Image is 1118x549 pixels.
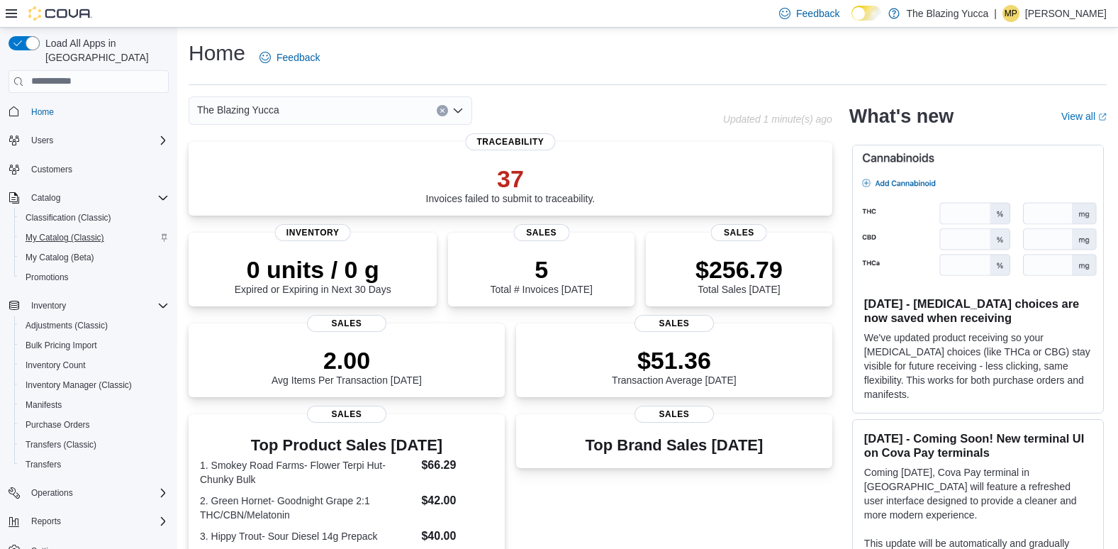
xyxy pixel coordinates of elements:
[20,396,67,414] a: Manifests
[3,188,174,208] button: Catalog
[635,315,714,332] span: Sales
[26,419,90,431] span: Purchase Orders
[31,516,61,527] span: Reports
[26,459,61,470] span: Transfers
[20,436,169,453] span: Transfers (Classic)
[14,455,174,475] button: Transfers
[235,255,391,295] div: Expired or Expiring in Next 30 Days
[26,132,59,149] button: Users
[20,416,169,433] span: Purchase Orders
[20,229,169,246] span: My Catalog (Classic)
[254,43,325,72] a: Feedback
[31,192,60,204] span: Catalog
[490,255,592,295] div: Total # Invoices [DATE]
[465,133,555,150] span: Traceability
[426,165,596,193] p: 37
[20,269,74,286] a: Promotions
[452,105,464,116] button: Open list of options
[235,255,391,284] p: 0 units / 0 g
[421,492,493,509] dd: $42.00
[20,377,138,394] a: Inventory Manager (Classic)
[864,431,1092,460] h3: [DATE] - Coming Soon! New terminal UI on Cova Pay terminals
[437,105,448,116] button: Clear input
[26,103,169,121] span: Home
[307,406,386,423] span: Sales
[426,165,596,204] div: Invoices failed to submit to traceability.
[14,228,174,248] button: My Catalog (Classic)
[31,135,53,146] span: Users
[26,360,86,371] span: Inventory Count
[849,105,954,128] h2: What's new
[994,5,997,22] p: |
[20,436,102,453] a: Transfers (Classic)
[907,5,989,22] p: The Blazing Yucca
[864,331,1092,401] p: We've updated product receiving so your [MEDICAL_DATA] choices (like THCa or CBG) stay visible fo...
[26,340,97,351] span: Bulk Pricing Import
[31,487,73,499] span: Operations
[272,346,422,375] p: 2.00
[695,255,783,295] div: Total Sales [DATE]
[200,437,493,454] h3: Top Product Sales [DATE]
[26,189,66,206] button: Catalog
[20,317,113,334] a: Adjustments (Classic)
[26,252,94,263] span: My Catalog (Beta)
[31,106,54,118] span: Home
[26,160,169,178] span: Customers
[31,164,72,175] span: Customers
[200,529,415,543] dt: 3. Hippy Trout- Sour Diesel 14g Prepack
[14,267,174,287] button: Promotions
[612,346,737,386] div: Transaction Average [DATE]
[20,229,110,246] a: My Catalog (Classic)
[26,439,96,450] span: Transfers (Classic)
[189,39,245,67] h1: Home
[276,50,320,65] span: Feedback
[26,232,104,243] span: My Catalog (Classic)
[20,209,169,226] span: Classification (Classic)
[20,249,169,266] span: My Catalog (Beta)
[1025,5,1107,22] p: [PERSON_NAME]
[711,224,767,241] span: Sales
[20,416,96,433] a: Purchase Orders
[20,357,91,374] a: Inventory Count
[26,132,169,149] span: Users
[1005,5,1017,22] span: MP
[26,513,67,530] button: Reports
[200,458,415,487] dt: 1. Smokey Road Farms- Flower Terpi Hut- Chunky Bulk
[20,209,117,226] a: Classification (Classic)
[20,357,169,374] span: Inventory Count
[3,131,174,150] button: Users
[14,335,174,355] button: Bulk Pricing Import
[14,415,174,435] button: Purchase Orders
[3,101,174,122] button: Home
[26,320,108,331] span: Adjustments (Classic)
[490,255,592,284] p: 5
[307,315,386,332] span: Sales
[3,159,174,179] button: Customers
[197,101,279,118] span: The Blazing Yucca
[723,113,832,125] p: Updated 1 minute(s) ago
[14,435,174,455] button: Transfers (Classic)
[20,396,169,414] span: Manifests
[3,296,174,316] button: Inventory
[20,456,169,473] span: Transfers
[14,375,174,395] button: Inventory Manager (Classic)
[26,484,169,501] span: Operations
[513,224,569,241] span: Sales
[20,337,169,354] span: Bulk Pricing Import
[26,297,72,314] button: Inventory
[635,406,714,423] span: Sales
[20,377,169,394] span: Inventory Manager (Classic)
[3,511,174,531] button: Reports
[864,296,1092,325] h3: [DATE] - [MEDICAL_DATA] choices are now saved when receiving
[1098,113,1107,121] svg: External link
[3,483,174,503] button: Operations
[612,346,737,375] p: $51.36
[695,255,783,284] p: $256.79
[14,395,174,415] button: Manifests
[864,465,1092,522] p: Coming [DATE], Cova Pay terminal in [GEOGRAPHIC_DATA] will feature a refreshed user interface des...
[26,104,60,121] a: Home
[20,337,103,354] a: Bulk Pricing Import
[200,494,415,522] dt: 2. Green Hornet- Goodnight Grape 2:1 THC/CBN/Melatonin
[26,272,69,283] span: Promotions
[20,317,169,334] span: Adjustments (Classic)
